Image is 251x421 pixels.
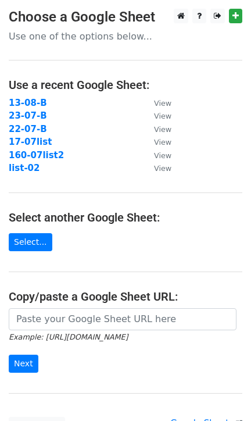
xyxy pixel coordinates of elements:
[142,163,171,173] a: View
[9,233,52,251] a: Select...
[9,124,47,134] a: 22-07-B
[9,163,40,173] a: list-02
[154,99,171,108] small: View
[142,124,171,134] a: View
[142,137,171,147] a: View
[9,355,38,373] input: Next
[9,137,52,147] a: 17-07list
[154,151,171,160] small: View
[9,150,64,160] a: 160-07list2
[154,112,171,120] small: View
[142,150,171,160] a: View
[9,9,242,26] h3: Choose a Google Sheet
[9,30,242,42] p: Use one of the options below...
[142,110,171,121] a: View
[9,290,242,304] h4: Copy/paste a Google Sheet URL:
[9,308,236,330] input: Paste your Google Sheet URL here
[9,78,242,92] h4: Use a recent Google Sheet:
[9,211,242,224] h4: Select another Google Sheet:
[142,98,171,108] a: View
[154,138,171,147] small: View
[9,333,128,341] small: Example: [URL][DOMAIN_NAME]
[154,125,171,134] small: View
[9,110,47,121] a: 23-07-B
[154,164,171,173] small: View
[9,98,47,108] a: 13-08-B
